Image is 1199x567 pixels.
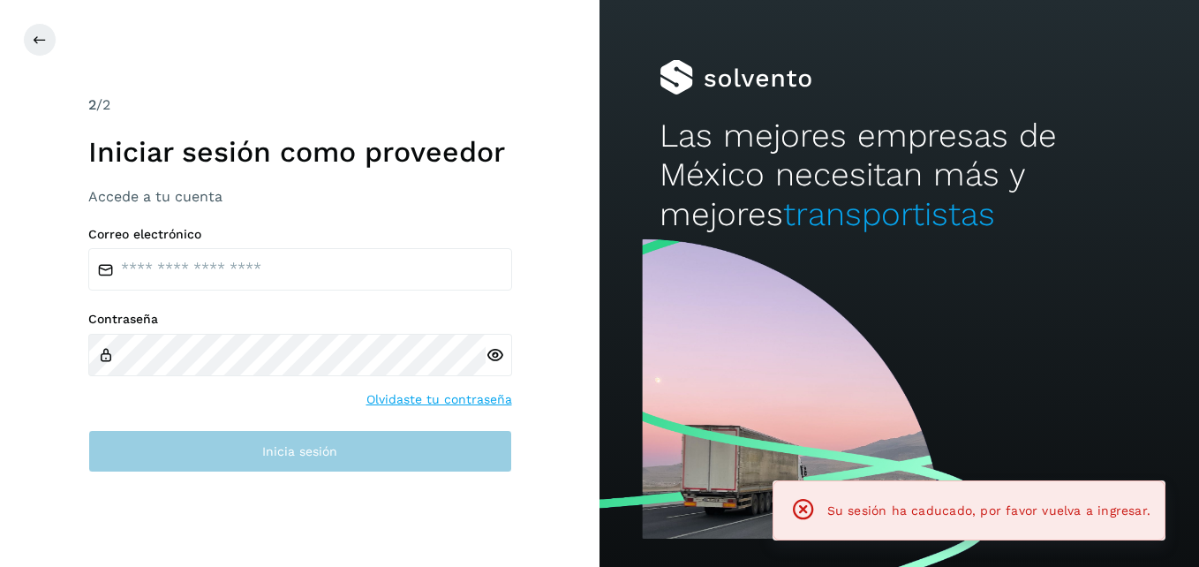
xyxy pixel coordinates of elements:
label: Correo electrónico [88,227,512,242]
h3: Accede a tu cuenta [88,188,512,205]
span: Inicia sesión [262,445,337,457]
a: Olvidaste tu contraseña [366,390,512,409]
span: 2 [88,96,96,113]
button: Inicia sesión [88,430,512,472]
h2: Las mejores empresas de México necesitan más y mejores [660,117,1139,234]
h1: Iniciar sesión como proveedor [88,135,512,169]
div: /2 [88,94,512,116]
span: transportistas [783,195,995,233]
span: Su sesión ha caducado, por favor vuelva a ingresar. [827,503,1150,518]
label: Contraseña [88,312,512,327]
